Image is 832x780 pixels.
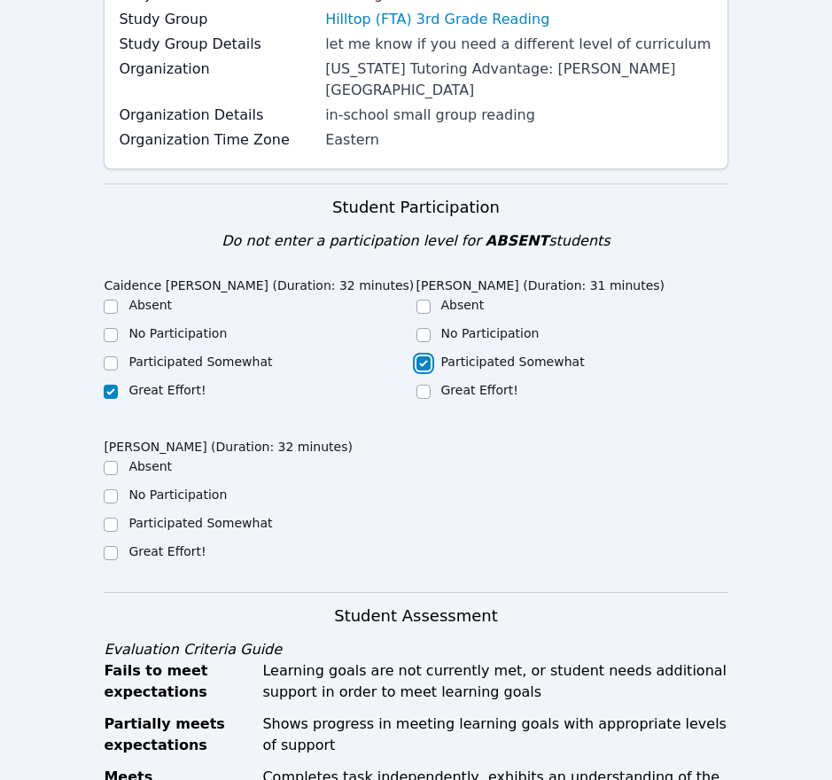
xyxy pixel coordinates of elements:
[128,544,206,558] label: Great Effort!
[119,129,315,151] label: Organization Time Zone
[104,714,252,756] div: Partially meets expectations
[104,604,727,628] h3: Student Assessment
[128,459,172,473] label: Absent
[119,34,315,55] label: Study Group Details
[441,326,540,340] label: No Participation
[128,355,272,369] label: Participated Somewhat
[486,232,548,249] span: ABSENT
[104,660,252,703] div: Fails to meet expectations
[119,105,315,126] label: Organization Details
[441,355,585,369] label: Participated Somewhat
[104,431,353,457] legend: [PERSON_NAME] (Duration: 32 minutes)
[119,58,315,80] label: Organization
[416,269,665,296] legend: [PERSON_NAME] (Duration: 31 minutes)
[128,298,172,312] label: Absent
[262,714,727,756] div: Shows progress in meeting learning goals with appropriate levels of support
[128,516,272,530] label: Participated Somewhat
[128,326,227,340] label: No Participation
[104,230,727,252] div: Do not enter a participation level for students
[441,298,485,312] label: Absent
[128,487,227,502] label: No Participation
[325,105,713,126] div: in-school small group reading
[119,9,315,30] label: Study Group
[104,639,727,660] div: Evaluation Criteria Guide
[262,660,727,703] div: Learning goals are not currently met, or student needs additional support in order to meet learni...
[441,383,518,397] label: Great Effort!
[325,58,713,101] div: [US_STATE] Tutoring Advantage: [PERSON_NAME][GEOGRAPHIC_DATA]
[325,129,713,151] div: Eastern
[104,195,727,220] h3: Student Participation
[128,383,206,397] label: Great Effort!
[104,269,414,296] legend: Caidence [PERSON_NAME] (Duration: 32 minutes)
[325,34,713,55] div: let me know if you need a different level of curriculum
[325,9,549,30] a: Hilltop (FTA) 3rd Grade Reading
